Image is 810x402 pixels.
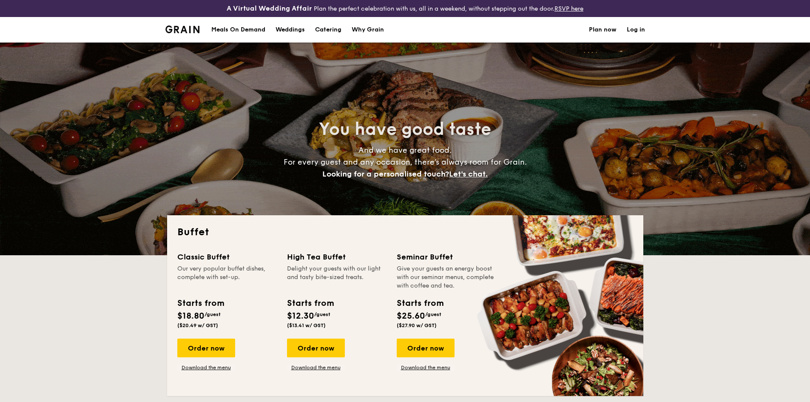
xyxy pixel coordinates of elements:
div: Plan the perfect celebration with us, all in a weekend, without stepping out the door. [160,3,650,14]
a: Logotype [165,26,200,33]
a: Plan now [589,17,617,43]
span: And we have great food. For every guest and any occasion, there’s always room for Grain. [284,145,527,179]
span: $25.60 [397,311,425,321]
span: /guest [205,311,221,317]
h1: Catering [315,17,341,43]
div: High Tea Buffet [287,251,387,263]
div: Weddings [276,17,305,43]
div: Classic Buffet [177,251,277,263]
div: Order now [177,339,235,357]
a: Meals On Demand [206,17,270,43]
span: Looking for a personalised touch? [322,169,449,179]
div: Give your guests an energy boost with our seminar menus, complete with coffee and tea. [397,265,496,290]
a: RSVP here [554,5,583,12]
h4: A Virtual Wedding Affair [227,3,312,14]
span: ($13.41 w/ GST) [287,322,326,328]
h2: Buffet [177,225,633,239]
a: Download the menu [397,364,455,371]
span: You have good taste [319,119,491,140]
span: ($20.49 w/ GST) [177,322,218,328]
span: /guest [425,311,441,317]
div: Starts from [177,297,224,310]
a: Download the menu [177,364,235,371]
span: Let's chat. [449,169,488,179]
div: Starts from [397,297,443,310]
div: Order now [397,339,455,357]
div: Our very popular buffet dishes, complete with set-up. [177,265,277,290]
div: Seminar Buffet [397,251,496,263]
div: Starts from [287,297,333,310]
a: Download the menu [287,364,345,371]
div: Meals On Demand [211,17,265,43]
div: Order now [287,339,345,357]
a: Weddings [270,17,310,43]
div: Delight your guests with our light and tasty bite-sized treats. [287,265,387,290]
a: Why Grain [347,17,389,43]
span: $12.30 [287,311,314,321]
span: /guest [314,311,330,317]
div: Why Grain [352,17,384,43]
a: Catering [310,17,347,43]
a: Log in [627,17,645,43]
span: ($27.90 w/ GST) [397,322,437,328]
img: Grain [165,26,200,33]
span: $18.80 [177,311,205,321]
